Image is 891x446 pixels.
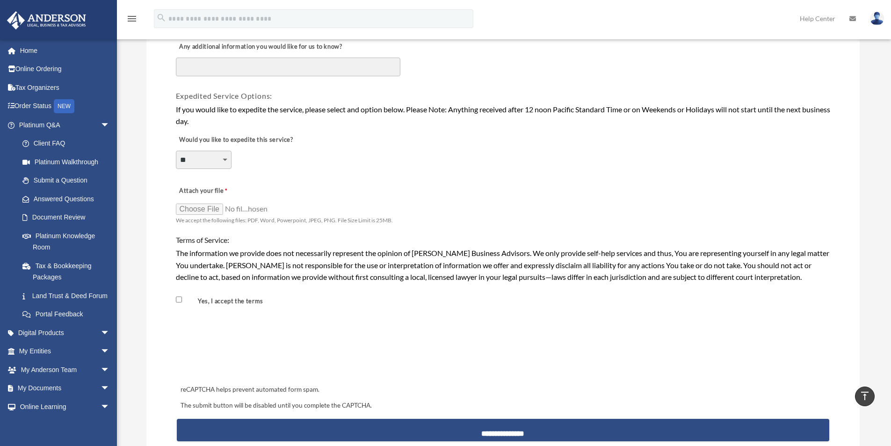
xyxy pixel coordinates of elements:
[101,397,119,417] span: arrow_drop_down
[7,379,124,398] a: My Documentsarrow_drop_down
[13,286,124,305] a: Land Trust & Deed Forum
[4,11,89,29] img: Anderson Advisors Platinum Portal
[13,153,124,171] a: Platinum Walkthrough
[13,227,124,256] a: Platinum Knowledge Room
[7,78,124,97] a: Tax Organizers
[7,60,124,79] a: Online Ordering
[7,116,124,134] a: Platinum Q&Aarrow_drop_down
[13,305,124,324] a: Portal Feedback
[13,190,124,208] a: Answered Questions
[176,133,296,146] label: Would you like to expedite this service?
[101,323,119,343] span: arrow_drop_down
[101,379,119,398] span: arrow_drop_down
[176,91,273,100] span: Expedited Service Options:
[13,256,124,286] a: Tax & Bookkeeping Packages
[7,41,124,60] a: Home
[156,13,167,23] i: search
[7,360,124,379] a: My Anderson Teamarrow_drop_down
[7,97,124,116] a: Order StatusNEW
[176,217,393,224] span: We accept the following files: PDF, Word, Powerpoint, JPEG, PNG. File Size Limit is 25MB.
[101,116,119,135] span: arrow_drop_down
[176,184,269,197] label: Attach your file
[859,390,870,402] i: vertical_align_top
[101,360,119,380] span: arrow_drop_down
[126,13,138,24] i: menu
[7,323,124,342] a: Digital Productsarrow_drop_down
[7,342,124,361] a: My Entitiesarrow_drop_down
[870,12,884,25] img: User Pic
[178,329,320,366] iframe: reCAPTCHA
[176,247,830,283] div: The information we provide does not necessarily represent the opinion of [PERSON_NAME] Business A...
[177,384,829,395] div: reCAPTCHA helps prevent automated form spam.
[177,400,829,411] div: The submit button will be disabled until you complete the CAPTCHA.
[13,171,124,190] a: Submit a Question
[176,40,345,53] label: Any additional information you would like for us to know?
[176,103,830,127] div: If you would like to expedite the service, please select and option below. Please Note: Anything ...
[7,397,124,416] a: Online Learningarrow_drop_down
[101,342,119,361] span: arrow_drop_down
[126,16,138,24] a: menu
[176,235,830,245] h4: Terms of Service:
[184,297,267,306] label: Yes, I accept the terms
[13,208,119,227] a: Document Review
[855,387,875,406] a: vertical_align_top
[54,99,74,113] div: NEW
[13,134,124,153] a: Client FAQ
